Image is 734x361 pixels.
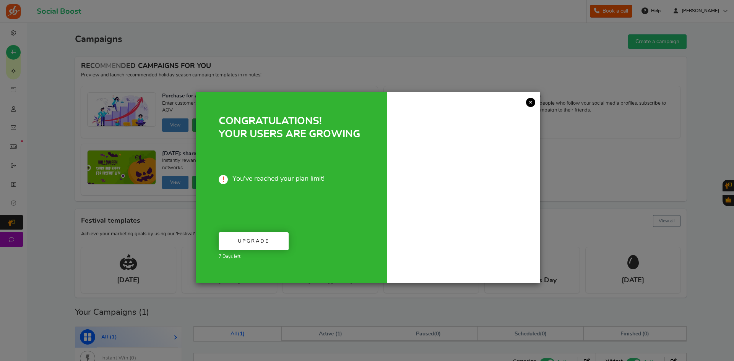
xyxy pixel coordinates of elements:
[219,232,289,250] a: Upgrade
[238,239,270,244] span: Upgrade
[219,254,240,259] span: 7 Days left
[219,175,364,183] span: You've reached your plan limit!
[387,130,540,283] img: Increased users
[526,98,535,107] a: ×
[219,116,360,139] span: CONGRATULATIONS! YOUR USERS ARE GROWING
